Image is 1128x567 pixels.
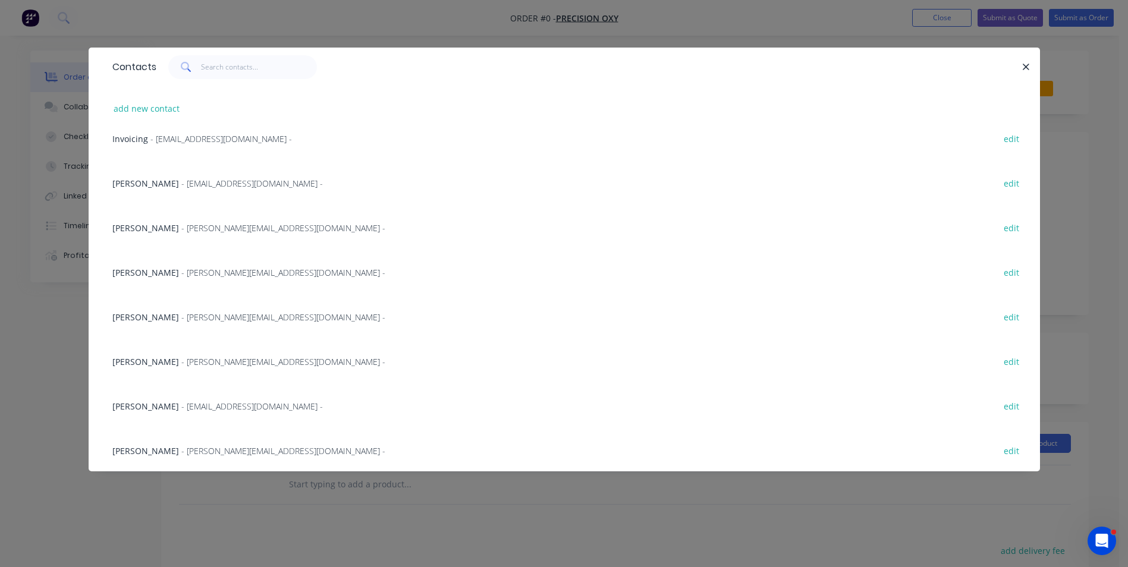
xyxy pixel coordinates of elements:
button: add new contact [108,100,186,116]
span: [PERSON_NAME] [112,311,179,323]
button: edit [998,264,1026,280]
span: [PERSON_NAME] [112,267,179,278]
button: edit [998,398,1026,414]
span: - [PERSON_NAME][EMAIL_ADDRESS][DOMAIN_NAME] - [181,222,385,234]
span: - [EMAIL_ADDRESS][DOMAIN_NAME] - [150,133,292,144]
iframe: Intercom live chat [1088,527,1116,555]
button: edit [998,353,1026,369]
span: - [PERSON_NAME][EMAIL_ADDRESS][DOMAIN_NAME] - [181,356,385,367]
button: edit [998,175,1026,191]
span: - [PERSON_NAME][EMAIL_ADDRESS][DOMAIN_NAME] - [181,267,385,278]
input: Search contacts... [201,55,317,79]
span: [PERSON_NAME] [112,222,179,234]
div: Contacts [106,48,156,86]
span: Invoicing [112,133,148,144]
span: - [EMAIL_ADDRESS][DOMAIN_NAME] - [181,401,323,412]
span: - [EMAIL_ADDRESS][DOMAIN_NAME] - [181,178,323,189]
span: - [PERSON_NAME][EMAIL_ADDRESS][DOMAIN_NAME] - [181,311,385,323]
button: edit [998,442,1026,458]
span: - [PERSON_NAME][EMAIL_ADDRESS][DOMAIN_NAME] - [181,445,385,456]
button: edit [998,308,1026,325]
button: edit [998,219,1026,235]
button: edit [998,130,1026,146]
span: [PERSON_NAME] [112,356,179,367]
span: [PERSON_NAME] [112,178,179,189]
span: [PERSON_NAME] [112,401,179,412]
span: [PERSON_NAME] [112,445,179,456]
